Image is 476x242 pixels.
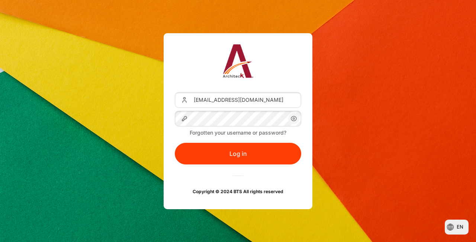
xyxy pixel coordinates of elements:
[223,44,254,81] a: Architeck
[445,220,469,235] button: Languages
[457,223,463,231] span: en
[223,44,254,78] img: Architeck
[193,189,283,194] strong: Copyright © 2024 BTS All rights reserved
[190,129,286,136] a: Forgotten your username or password?
[175,92,301,108] input: Username or Email Address
[175,143,301,164] button: Log in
